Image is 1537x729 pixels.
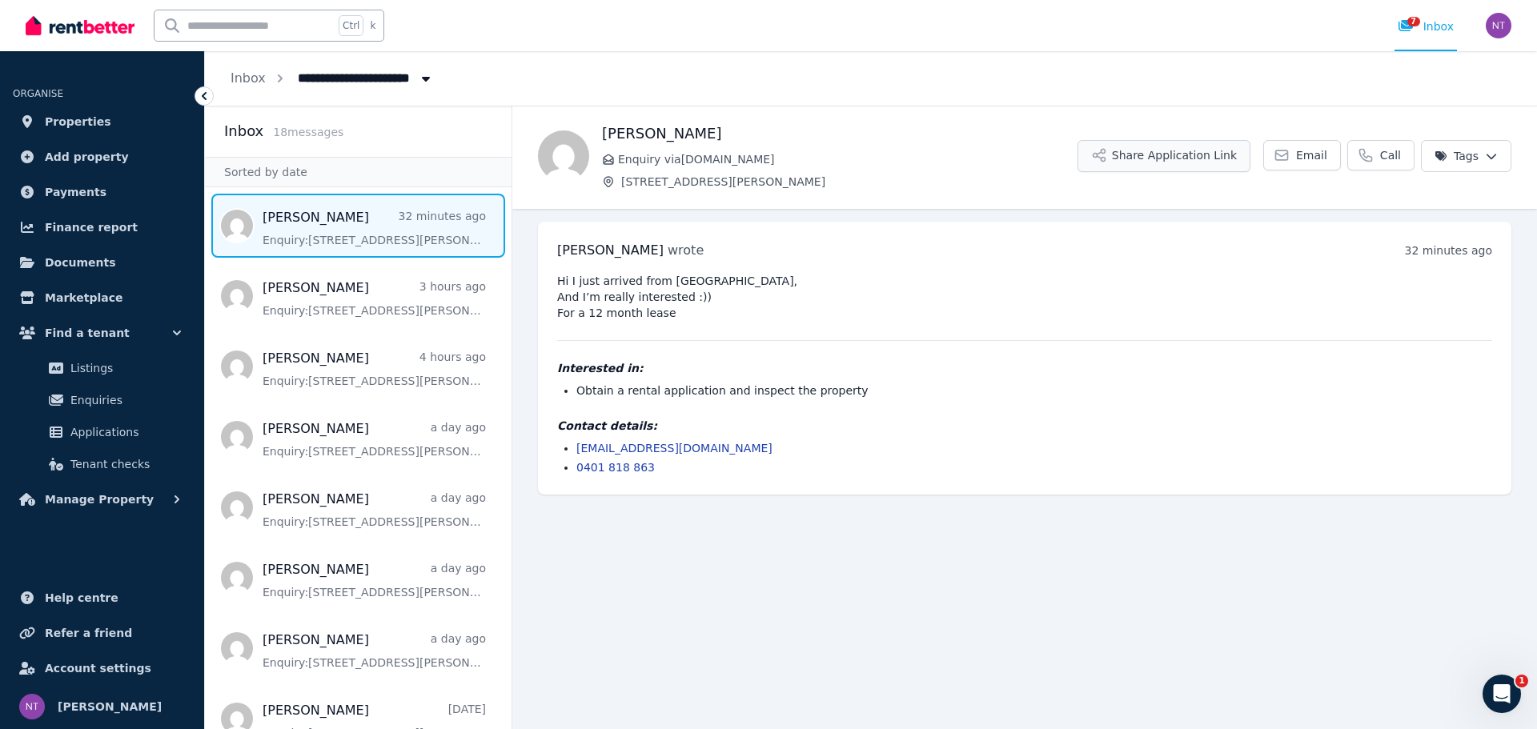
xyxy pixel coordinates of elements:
[70,455,179,474] span: Tenant checks
[205,51,459,106] nav: Breadcrumb
[1296,147,1327,163] span: Email
[339,15,363,36] span: Ctrl
[13,211,191,243] a: Finance report
[538,130,589,182] img: Moshe gozlan
[19,416,185,448] a: Applications
[1347,140,1415,170] a: Call
[13,317,191,349] button: Find a tenant
[557,273,1492,321] pre: Hi I just arrived from [GEOGRAPHIC_DATA], And I’m really interested :)) For a 12 month lease
[19,694,45,719] img: nicholas tsatsos
[13,582,191,614] a: Help centre
[45,659,151,678] span: Account settings
[1407,17,1420,26] span: 7
[231,70,266,86] a: Inbox
[557,242,664,258] span: [PERSON_NAME]
[70,358,179,378] span: Listings
[45,218,138,237] span: Finance report
[1421,140,1511,172] button: Tags
[263,349,486,389] a: [PERSON_NAME]4 hours agoEnquiry:[STREET_ADDRESS][PERSON_NAME].
[26,14,134,38] img: RentBetter
[576,461,655,474] a: 0401 818 863
[19,352,185,384] a: Listings
[621,174,1078,190] span: [STREET_ADDRESS][PERSON_NAME]
[13,106,191,138] a: Properties
[618,151,1078,167] span: Enquiry via [DOMAIN_NAME]
[13,617,191,649] a: Refer a friend
[263,631,486,671] a: [PERSON_NAME]a day agoEnquiry:[STREET_ADDRESS][PERSON_NAME].
[370,19,375,32] span: k
[45,490,154,509] span: Manage Property
[1405,244,1492,257] time: 32 minutes ago
[1486,13,1511,38] img: nicholas tsatsos
[668,242,704,258] span: wrote
[13,246,191,278] a: Documents
[19,448,185,480] a: Tenant checks
[45,323,130,342] span: Find a tenant
[263,208,486,248] a: [PERSON_NAME]32 minutes agoEnquiry:[STREET_ADDRESS][PERSON_NAME].
[557,418,1492,434] h4: Contact details:
[1398,18,1454,34] div: Inbox
[1263,140,1341,170] a: Email
[273,126,343,138] span: 18 message s
[224,120,263,142] h2: Inbox
[45,588,118,607] span: Help centre
[13,483,191,515] button: Manage Property
[45,288,122,307] span: Marketplace
[70,391,179,410] span: Enquiries
[13,652,191,684] a: Account settings
[576,383,1492,399] li: Obtain a rental application and inspect the property
[45,182,106,202] span: Payments
[58,697,162,716] span: [PERSON_NAME]
[13,88,63,99] span: ORGANISE
[1078,140,1250,172] button: Share Application Link
[263,560,486,600] a: [PERSON_NAME]a day agoEnquiry:[STREET_ADDRESS][PERSON_NAME].
[70,423,179,442] span: Applications
[263,278,486,318] a: [PERSON_NAME]3 hours agoEnquiry:[STREET_ADDRESS][PERSON_NAME].
[45,147,129,166] span: Add property
[263,490,486,530] a: [PERSON_NAME]a day agoEnquiry:[STREET_ADDRESS][PERSON_NAME].
[13,141,191,173] a: Add property
[1380,147,1401,163] span: Call
[205,157,512,187] div: Sorted by date
[1435,148,1479,164] span: Tags
[263,419,486,459] a: [PERSON_NAME]a day agoEnquiry:[STREET_ADDRESS][PERSON_NAME].
[557,360,1492,376] h4: Interested in:
[19,384,185,416] a: Enquiries
[1483,675,1521,713] iframe: Intercom live chat
[45,623,132,643] span: Refer a friend
[576,442,773,455] a: [EMAIL_ADDRESS][DOMAIN_NAME]
[1515,675,1528,687] span: 1
[602,122,1078,145] h1: [PERSON_NAME]
[13,176,191,208] a: Payments
[45,253,116,272] span: Documents
[45,112,111,131] span: Properties
[13,282,191,314] a: Marketplace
